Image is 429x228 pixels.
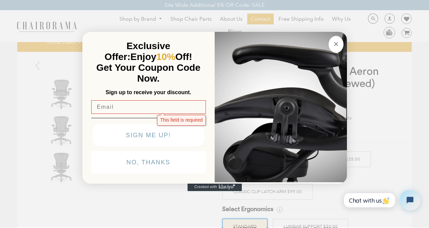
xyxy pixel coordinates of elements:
[93,124,204,146] button: SIGN ME UP!
[215,30,347,182] img: 92d77583-a095-41f6-84e7-858462e0427a.jpeg
[91,151,206,173] button: NO, THANKS
[96,62,200,84] span: Get Your Coupon Code Now.
[329,36,344,53] button: Close dialog
[156,51,175,62] span: 10%
[188,183,242,191] a: Created with Klaviyo - opens in a new tab
[91,100,206,114] input: Email
[131,51,192,62] span: Enjoy Off!
[338,184,426,216] iframe: Tidio Chat
[104,41,170,62] span: Exclusive Offer:
[105,89,191,95] span: Sign up to receive your discount.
